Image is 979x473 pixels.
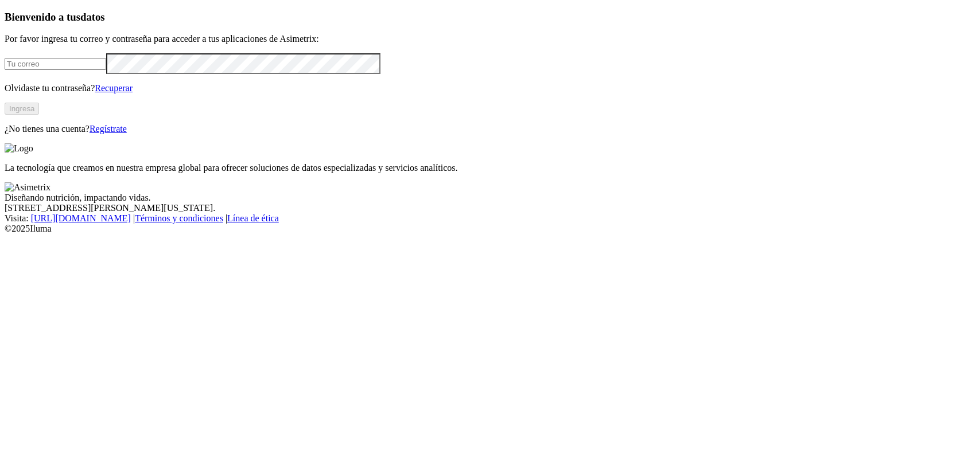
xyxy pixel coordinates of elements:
[5,193,974,203] div: Diseñando nutrición, impactando vidas.
[135,213,223,223] a: Términos y condiciones
[5,83,974,93] p: Olvidaste tu contraseña?
[5,34,974,44] p: Por favor ingresa tu correo y contraseña para acceder a tus aplicaciones de Asimetrix:
[95,83,133,93] a: Recuperar
[5,143,33,154] img: Logo
[90,124,127,134] a: Regístrate
[227,213,279,223] a: Línea de ética
[5,163,974,173] p: La tecnología que creamos en nuestra empresa global para ofrecer soluciones de datos especializad...
[5,58,106,70] input: Tu correo
[5,124,974,134] p: ¿No tienes una cuenta?
[5,11,974,24] h3: Bienvenido a tus
[5,203,974,213] div: [STREET_ADDRESS][PERSON_NAME][US_STATE].
[5,224,974,234] div: © 2025 Iluma
[80,11,105,23] span: datos
[5,213,974,224] div: Visita : | |
[31,213,131,223] a: [URL][DOMAIN_NAME]
[5,182,50,193] img: Asimetrix
[5,103,39,115] button: Ingresa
